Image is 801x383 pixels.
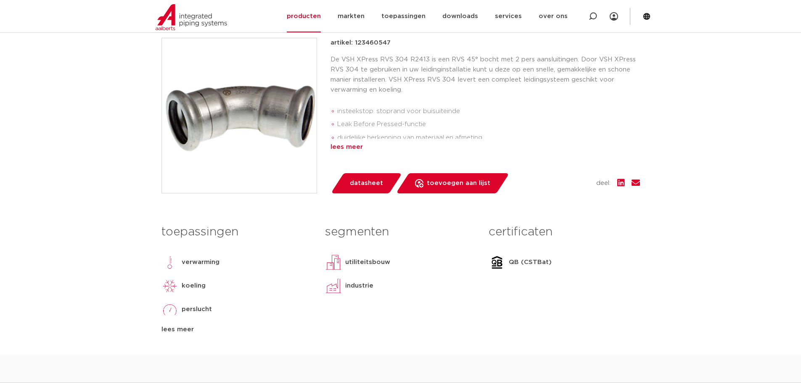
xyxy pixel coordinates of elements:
div: lees meer [161,325,312,335]
p: koeling [182,281,206,291]
p: perslucht [182,304,212,314]
div: lees meer [330,142,640,152]
span: datasheet [350,177,383,190]
p: utiliteitsbouw [345,257,390,267]
img: utiliteitsbouw [325,254,342,271]
li: Leak Before Pressed-functie [337,118,640,131]
p: artikel: 123460547 [330,38,391,48]
span: deel: [596,178,611,188]
img: perslucht [161,301,178,318]
h3: certificaten [489,224,640,240]
span: toevoegen aan lijst [427,177,490,190]
h3: segmenten [325,224,476,240]
h3: toepassingen [161,224,312,240]
img: QB (CSTBat) [489,254,505,271]
img: koeling [161,277,178,294]
p: industrie [345,281,373,291]
img: Product Image for VSH XPress 304 bocht 45° FF 22 [162,38,317,193]
p: De VSH XPress RVS 304 R2413 is een RVS 45° bocht met 2 pers aansluitingen. Door VSH XPress RVS 30... [330,55,640,95]
p: verwarming [182,257,219,267]
li: insteekstop: stoprand voor buisuiteinde [337,105,640,118]
a: datasheet [330,173,402,193]
p: QB (CSTBat) [509,257,552,267]
img: industrie [325,277,342,294]
img: verwarming [161,254,178,271]
li: duidelijke herkenning van materiaal en afmeting [337,131,640,145]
